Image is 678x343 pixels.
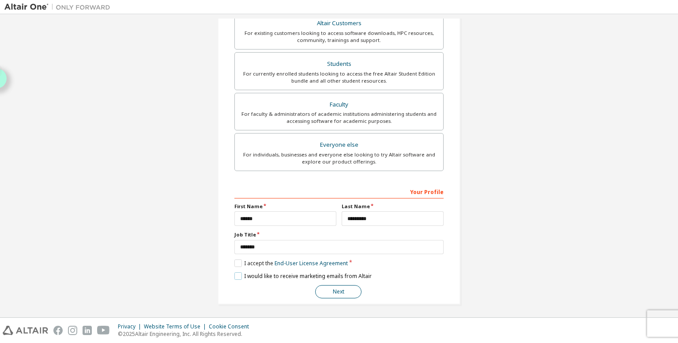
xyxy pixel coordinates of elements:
[240,17,438,30] div: Altair Customers
[240,151,438,165] div: For individuals, businesses and everyone else looking to try Altair software and explore our prod...
[68,326,77,335] img: instagram.svg
[240,30,438,44] div: For existing customers looking to access software downloads, HPC resources, community, trainings ...
[234,184,444,198] div: Your Profile
[240,111,438,125] div: For faculty & administrators of academic institutions administering students and accessing softwa...
[275,259,348,267] a: End-User License Agreement
[234,203,336,210] label: First Name
[53,326,63,335] img: facebook.svg
[315,285,362,298] button: Next
[240,99,438,111] div: Faculty
[234,231,444,238] label: Job Title
[234,272,372,280] label: I would like to receive marketing emails from Altair
[342,203,444,210] label: Last Name
[118,330,254,338] p: © 2025 Altair Engineering, Inc. All Rights Reserved.
[240,70,438,84] div: For currently enrolled students looking to access the free Altair Student Edition bundle and all ...
[4,3,115,11] img: Altair One
[209,323,254,330] div: Cookie Consent
[118,323,144,330] div: Privacy
[234,259,348,267] label: I accept the
[144,323,209,330] div: Website Terms of Use
[3,326,48,335] img: altair_logo.svg
[83,326,92,335] img: linkedin.svg
[240,58,438,70] div: Students
[240,139,438,151] div: Everyone else
[97,326,110,335] img: youtube.svg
